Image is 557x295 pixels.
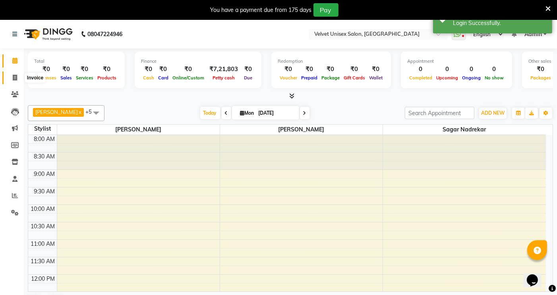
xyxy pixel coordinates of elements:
[25,73,45,83] div: Invoice
[481,110,505,116] span: ADD NEW
[74,65,95,74] div: ₹0
[206,65,241,74] div: ₹7,21,803
[319,65,342,74] div: ₹0
[156,65,170,74] div: ₹0
[367,65,385,74] div: ₹0
[87,23,122,45] b: 08047224946
[299,75,319,81] span: Prepaid
[434,75,460,81] span: Upcoming
[33,152,57,161] div: 8:30 AM
[141,58,255,65] div: Finance
[407,58,506,65] div: Appointment
[342,75,367,81] span: Gift Cards
[460,75,483,81] span: Ongoing
[78,109,81,115] a: x
[33,135,57,143] div: 8:00 AM
[74,75,95,81] span: Services
[170,65,206,74] div: ₹0
[407,65,434,74] div: 0
[33,170,57,178] div: 9:00 AM
[242,75,254,81] span: Due
[313,3,338,17] button: Pay
[524,30,542,39] span: Admin
[57,125,220,135] span: [PERSON_NAME]
[200,107,220,119] span: Today
[238,110,256,116] span: Mon
[20,23,75,45] img: logo
[30,275,57,283] div: 12:00 PM
[170,75,206,81] span: Online/Custom
[95,65,118,74] div: ₹0
[34,65,58,74] div: ₹0
[58,75,74,81] span: Sales
[342,65,367,74] div: ₹0
[278,75,299,81] span: Voucher
[29,257,57,266] div: 11:30 AM
[256,107,296,119] input: 2025-09-01
[34,58,118,65] div: Total
[453,19,546,27] div: Login Successfully.
[241,65,255,74] div: ₹0
[483,75,506,81] span: No show
[95,75,118,81] span: Products
[367,75,385,81] span: Wallet
[220,125,383,135] span: [PERSON_NAME]
[29,240,57,248] div: 11:00 AM
[383,125,546,135] span: sagar nadrekar
[319,75,342,81] span: Package
[278,65,299,74] div: ₹0
[479,108,507,119] button: ADD NEW
[29,222,57,231] div: 10:30 AM
[483,65,506,74] div: 0
[28,125,57,133] div: Stylist
[460,65,483,74] div: 0
[29,205,57,213] div: 10:00 AM
[35,109,78,115] span: [PERSON_NAME]
[85,108,98,115] span: +5
[278,58,385,65] div: Redemption
[434,65,460,74] div: 0
[407,75,434,81] span: Completed
[299,65,319,74] div: ₹0
[33,187,57,196] div: 9:30 AM
[211,6,312,14] div: You have a payment due from 175 days
[211,75,237,81] span: Petty cash
[528,75,553,81] span: Packages
[528,65,553,74] div: ₹0
[141,65,156,74] div: ₹0
[405,107,474,119] input: Search Appointment
[156,75,170,81] span: Card
[141,75,156,81] span: Cash
[58,65,74,74] div: ₹0
[524,263,549,287] iframe: chat widget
